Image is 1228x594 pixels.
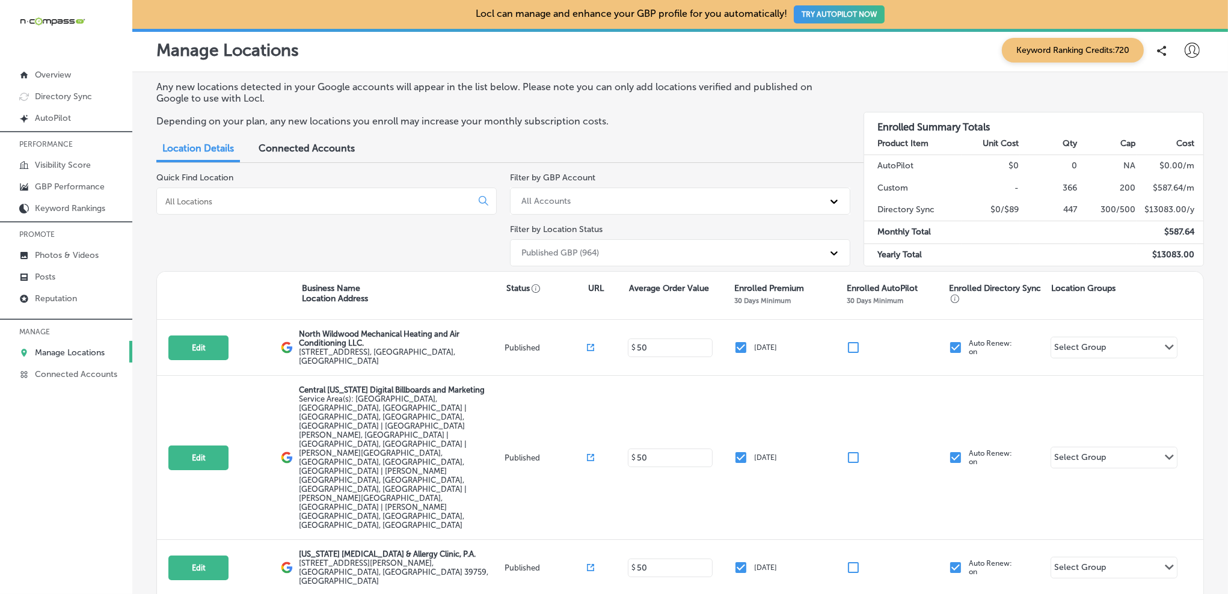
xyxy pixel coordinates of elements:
p: Visibility Score [35,160,91,170]
th: Qty [1020,133,1078,155]
p: Manage Locations [156,40,299,60]
p: Any new locations detected in your Google accounts will appear in the list below. Please note you... [156,81,837,104]
h3: Enrolled Summary Totals [864,112,1203,133]
p: Auto Renew: on [969,339,1012,356]
td: NA [1078,155,1137,177]
label: [STREET_ADDRESS][PERSON_NAME] , [GEOGRAPHIC_DATA], [GEOGRAPHIC_DATA] 39759, [GEOGRAPHIC_DATA] [299,559,502,586]
th: Cap [1078,133,1137,155]
span: Keyword Ranking Credits: 720 [1002,38,1144,63]
td: $ 587.64 /m [1137,177,1203,199]
p: Overview [35,70,71,80]
p: Enrolled AutoPilot [847,283,918,293]
p: 30 Days Minimum [734,296,791,305]
td: Custom [864,177,962,199]
label: Filter by GBP Account [510,173,595,183]
p: Auto Renew: on [969,449,1012,466]
label: Filter by Location Status [510,224,603,234]
div: Select Group [1054,562,1106,576]
td: Yearly Total [864,243,962,266]
p: Reputation [35,293,77,304]
p: URL [588,283,604,293]
button: Edit [168,556,229,580]
p: [DATE] [754,453,777,462]
input: All Locations [164,196,469,207]
p: GBP Performance [35,182,105,192]
img: logo [281,562,293,574]
label: [STREET_ADDRESS] , [GEOGRAPHIC_DATA], [GEOGRAPHIC_DATA] [299,348,502,366]
p: [DATE] [754,343,777,352]
strong: Product Item [877,138,929,148]
td: $ 0.00 /m [1137,155,1203,177]
td: $0/$89 [962,199,1020,221]
p: Published [505,453,587,462]
td: 300/500 [1078,199,1137,221]
p: [DATE] [754,563,777,572]
p: Keyword Rankings [35,203,105,213]
td: 200 [1078,177,1137,199]
p: Business Name Location Address [302,283,368,304]
div: Published GBP (964) [521,248,599,258]
button: TRY AUTOPILOT NOW [794,5,885,23]
button: Edit [168,335,229,360]
p: 30 Days Minimum [847,296,903,305]
p: Enrolled Premium [734,283,804,293]
p: Published [505,563,587,572]
p: $ [631,343,636,352]
img: logo [281,452,293,464]
p: [US_STATE] [MEDICAL_DATA] & Allergy Clinic, P.A. [299,550,502,559]
p: Posts [35,272,55,282]
div: Select Group [1054,342,1106,356]
p: AutoPilot [35,113,71,123]
label: Quick Find Location [156,173,233,183]
p: Directory Sync [35,91,92,102]
p: Average Order Value [629,283,709,293]
span: Orlando, FL, USA | Kissimmee, FL, USA | Meadow Woods, FL 32824, USA | Hunters Creek, FL 32837, US... [299,394,467,530]
th: Unit Cost [962,133,1020,155]
div: All Accounts [521,196,571,206]
p: Location Groups [1052,283,1116,293]
span: Connected Accounts [259,142,355,154]
td: $ 13083.00 [1137,243,1203,266]
p: North Wildwood Mechanical Heating and Air Conditioning LLC. [299,329,502,348]
p: Depending on your plan, any new locations you enroll may increase your monthly subscription costs. [156,115,837,127]
td: 0 [1020,155,1078,177]
th: Cost [1137,133,1203,155]
td: 366 [1020,177,1078,199]
div: Select Group [1054,452,1106,466]
td: $ 13083.00 /y [1137,199,1203,221]
span: Location Details [162,142,234,154]
p: Status [506,283,588,293]
td: - [962,177,1020,199]
p: $ [631,453,636,462]
td: Monthly Total [864,221,962,243]
p: $ [631,563,636,572]
p: Auto Renew: on [969,559,1012,576]
img: 660ab0bf-5cc7-4cb8-ba1c-48b5ae0f18e60NCTV_CLogo_TV_Black_-500x88.png [19,16,85,27]
td: 447 [1020,199,1078,221]
td: $0 [962,155,1020,177]
td: Directory Sync [864,199,962,221]
p: Central [US_STATE] Digital Billboards and Marketing [299,385,502,394]
p: Enrolled Directory Sync [949,283,1045,304]
td: $ 587.64 [1137,221,1203,243]
button: Edit [168,445,229,470]
td: AutoPilot [864,155,962,177]
p: Manage Locations [35,348,105,358]
p: Photos & Videos [35,250,99,260]
img: logo [281,341,293,354]
p: Connected Accounts [35,369,117,379]
p: Published [505,343,587,352]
